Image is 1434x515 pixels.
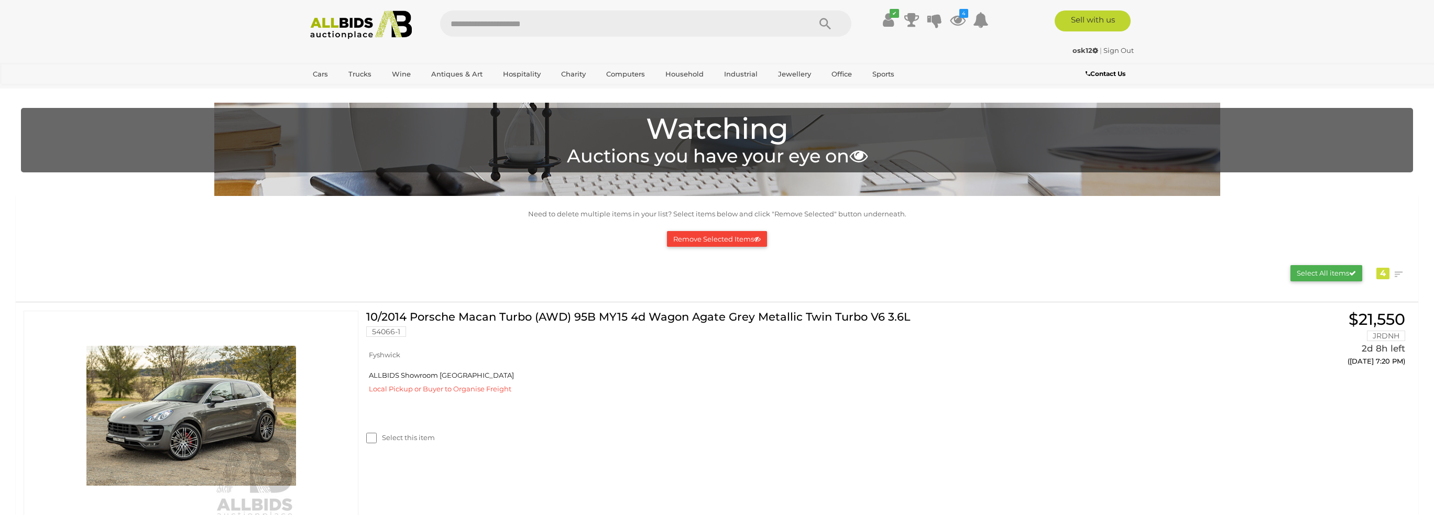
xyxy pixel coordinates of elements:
[366,433,435,443] label: Select this item
[304,10,418,39] img: Allbids.com.au
[1100,46,1102,54] span: |
[1290,265,1362,281] button: Select All items
[825,65,859,83] a: Office
[554,65,593,83] a: Charity
[1072,46,1100,54] a: osk12
[342,65,378,83] a: Trucks
[659,65,710,83] a: Household
[306,65,335,83] a: Cars
[1192,311,1408,371] a: $21,550 JRDNH 2d 8h left ([DATE] 7:20 PM)
[1103,46,1134,54] a: Sign Out
[866,65,901,83] a: Sports
[1072,46,1098,54] strong: osk12
[424,65,489,83] a: Antiques & Art
[21,208,1413,220] p: Need to delete multiple items in your list? Select items below and click "Remove Selected" button...
[385,65,418,83] a: Wine
[26,146,1408,167] h4: Auctions you have your eye on
[799,10,851,37] button: Search
[306,83,396,100] a: [GEOGRAPHIC_DATA]
[1086,68,1128,80] a: Contact Us
[496,65,548,83] a: Hospitality
[599,65,652,83] a: Computers
[667,231,767,247] button: Remove Selected Items
[950,10,966,29] a: 4
[1086,70,1125,78] b: Contact Us
[959,9,968,18] i: 4
[26,113,1408,145] h1: Watching
[890,9,899,18] i: ✔
[1376,268,1389,279] div: 4
[717,65,764,83] a: Industrial
[374,311,1177,345] a: 10/2014 Porsche Macan Turbo (AWD) 95B MY15 4d Wagon Agate Grey Metallic Twin Turbo V6 3.6L 54066-1
[1055,10,1131,31] a: Sell with us
[771,65,818,83] a: Jewellery
[881,10,896,29] a: ✔
[1349,310,1405,329] span: $21,550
